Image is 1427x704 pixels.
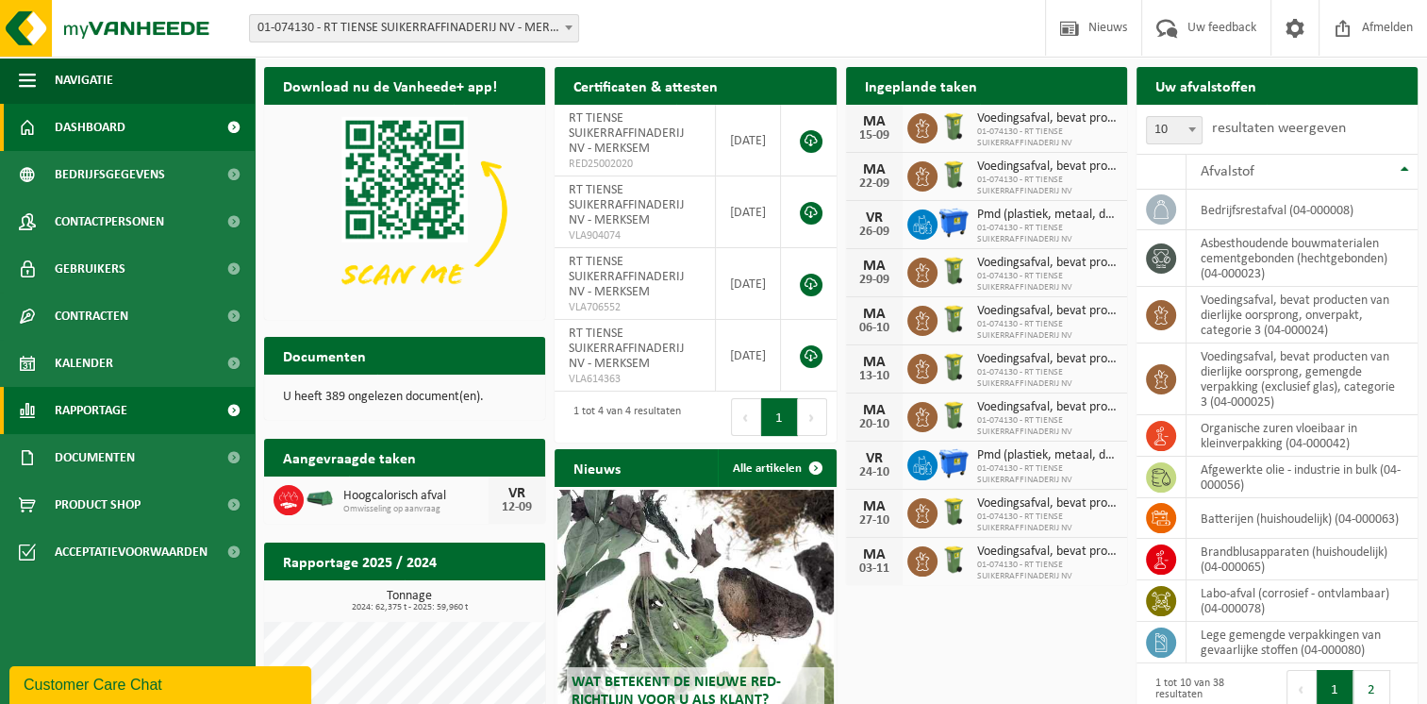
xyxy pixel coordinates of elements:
span: 10 [1146,116,1203,144]
div: MA [855,114,893,129]
div: MA [855,403,893,418]
span: Navigatie [55,57,113,104]
button: 1 [761,398,798,436]
div: 15-09 [855,129,893,142]
span: Voedingsafval, bevat producten van dierlijke oorsprong, onverpakt, categorie 3 [977,352,1118,367]
span: 01-074130 - RT TIENSE SUIKERRAFFINADERIJ NV [977,367,1118,390]
img: WB-0140-HPE-GN-50 [938,110,970,142]
span: 01-074130 - RT TIENSE SUIKERRAFFINADERIJ NV [977,560,1118,582]
h2: Aangevraagde taken [264,439,435,476]
span: Afvalstof [1201,164,1254,179]
div: 22-09 [855,177,893,191]
img: WB-0140-HPE-GN-50 [938,255,970,287]
div: 1 tot 4 van 4 resultaten [564,396,681,438]
h2: Documenten [264,337,385,374]
div: MA [855,307,893,322]
td: asbesthoudende bouwmaterialen cementgebonden (hechtgebonden) (04-000023) [1186,230,1418,287]
div: 29-09 [855,274,893,287]
h3: Tonnage [274,590,545,612]
div: MA [855,259,893,274]
span: Dashboard [55,104,125,151]
div: 06-10 [855,322,893,335]
img: WB-0140-HPE-GN-50 [938,159,970,191]
span: 2024: 62,375 t - 2025: 59,960 t [274,603,545,612]
span: Voedingsafval, bevat producten van dierlijke oorsprong, onverpakt, categorie 3 [977,545,1118,560]
img: WB-0140-HPE-GN-50 [938,303,970,335]
p: U heeft 389 ongelezen document(en). [283,391,526,404]
h2: Rapportage 2025 / 2024 [264,543,456,579]
img: Download de VHEPlus App [264,105,545,316]
td: batterijen (huishoudelijk) (04-000063) [1186,498,1418,539]
span: Kalender [55,340,113,387]
img: WB-0140-HPE-GN-50 [938,544,970,576]
td: [DATE] [716,176,781,248]
td: [DATE] [716,105,781,176]
span: 01-074130 - RT TIENSE SUIKERRAFFINADERIJ NV [977,126,1118,149]
span: RT TIENSE SUIKERRAFFINADERIJ NV - MERKSEM [569,183,684,227]
span: Voedingsafval, bevat producten van dierlijke oorsprong, onverpakt, categorie 3 [977,111,1118,126]
div: MA [855,355,893,370]
button: Next [798,398,827,436]
span: RT TIENSE SUIKERRAFFINADERIJ NV - MERKSEM [569,111,684,156]
div: MA [855,162,893,177]
h2: Certificaten & attesten [555,67,737,104]
span: 01-074130 - RT TIENSE SUIKERRAFFINADERIJ NV - MERKSEM [250,15,578,42]
span: Documenten [55,434,135,481]
a: Bekijk rapportage [405,579,543,617]
span: Omwisseling op aanvraag [343,504,489,515]
span: Voedingsafval, bevat producten van dierlijke oorsprong, onverpakt, categorie 3 [977,400,1118,415]
span: RT TIENSE SUIKERRAFFINADERIJ NV - MERKSEM [569,255,684,299]
h2: Ingeplande taken [846,67,996,104]
img: WB-0140-HPE-GN-50 [938,351,970,383]
td: afgewerkte olie - industrie in bulk (04-000056) [1186,457,1418,498]
div: 13-10 [855,370,893,383]
span: Product Shop [55,481,141,528]
span: Voedingsafval, bevat producten van dierlijke oorsprong, onverpakt, categorie 3 [977,159,1118,175]
span: Pmd (plastiek, metaal, drankkartons) (bedrijven) [977,208,1118,223]
td: labo-afval (corrosief - ontvlambaar) (04-000078) [1186,580,1418,622]
img: WB-0140-HPE-GN-50 [938,399,970,431]
iframe: chat widget [9,662,315,704]
td: bedrijfsrestafval (04-000008) [1186,190,1418,230]
div: 03-11 [855,562,893,576]
span: Rapportage [55,387,127,434]
span: Contracten [55,293,128,340]
span: Hoogcalorisch afval [343,489,489,504]
div: MA [855,499,893,514]
div: 27-10 [855,514,893,528]
h2: Download nu de Vanheede+ app! [264,67,516,104]
span: Gebruikers [55,245,125,293]
img: HK-XK-22-GN-00 [304,490,336,507]
div: VR [498,486,536,501]
span: Contactpersonen [55,198,164,245]
span: 01-074130 - RT TIENSE SUIKERRAFFINADERIJ NV [977,271,1118,293]
div: MA [855,547,893,562]
td: [DATE] [716,248,781,320]
span: 01-074130 - RT TIENSE SUIKERRAFFINADERIJ NV [977,175,1118,197]
span: 01-074130 - RT TIENSE SUIKERRAFFINADERIJ NV [977,463,1118,486]
span: RED25002020 [569,157,700,172]
td: voedingsafval, bevat producten van dierlijke oorsprong, gemengde verpakking (exclusief glas), cat... [1186,344,1418,415]
h2: Uw afvalstoffen [1137,67,1275,104]
span: Acceptatievoorwaarden [55,528,207,576]
span: 01-074130 - RT TIENSE SUIKERRAFFINADERIJ NV [977,415,1118,438]
span: Bedrijfsgegevens [55,151,165,198]
span: Voedingsafval, bevat producten van dierlijke oorsprong, onverpakt, categorie 3 [977,304,1118,319]
td: brandblusapparaten (huishoudelijk) (04-000065) [1186,539,1418,580]
span: VLA614363 [569,372,700,387]
span: Voedingsafval, bevat producten van dierlijke oorsprong, onverpakt, categorie 3 [977,496,1118,511]
span: RT TIENSE SUIKERRAFFINADERIJ NV - MERKSEM [569,327,684,371]
img: WB-1100-HPE-BE-01 [938,447,970,479]
h2: Nieuws [555,449,639,486]
span: 01-074130 - RT TIENSE SUIKERRAFFINADERIJ NV [977,319,1118,342]
a: Alle artikelen [718,449,835,487]
span: 01-074130 - RT TIENSE SUIKERRAFFINADERIJ NV [977,223,1118,245]
div: VR [855,451,893,466]
span: Voedingsafval, bevat producten van dierlijke oorsprong, onverpakt, categorie 3 [977,256,1118,271]
div: 24-10 [855,466,893,479]
span: VLA706552 [569,300,700,315]
div: 26-09 [855,226,893,239]
td: organische zuren vloeibaar in kleinverpakking (04-000042) [1186,415,1418,457]
td: voedingsafval, bevat producten van dierlijke oorsprong, onverpakt, categorie 3 (04-000024) [1186,287,1418,344]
